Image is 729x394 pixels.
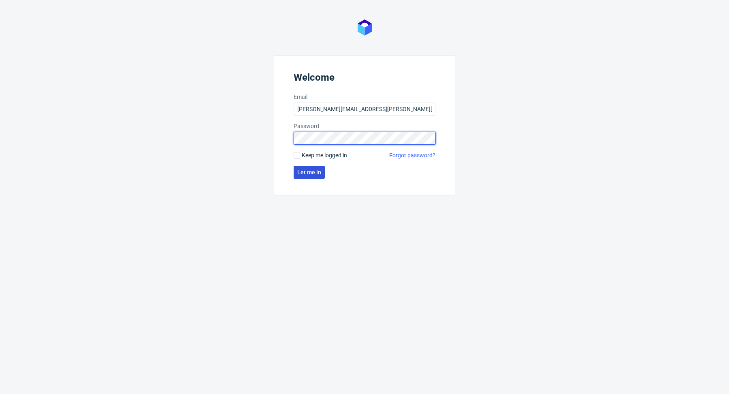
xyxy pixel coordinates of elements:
span: Keep me logged in [302,151,347,159]
header: Welcome [294,72,435,86]
button: Let me in [294,166,325,179]
input: you@youremail.com [294,103,435,116]
label: Email [294,93,435,101]
a: Forgot password? [389,151,435,159]
span: Let me in [297,169,321,175]
label: Password [294,122,435,130]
